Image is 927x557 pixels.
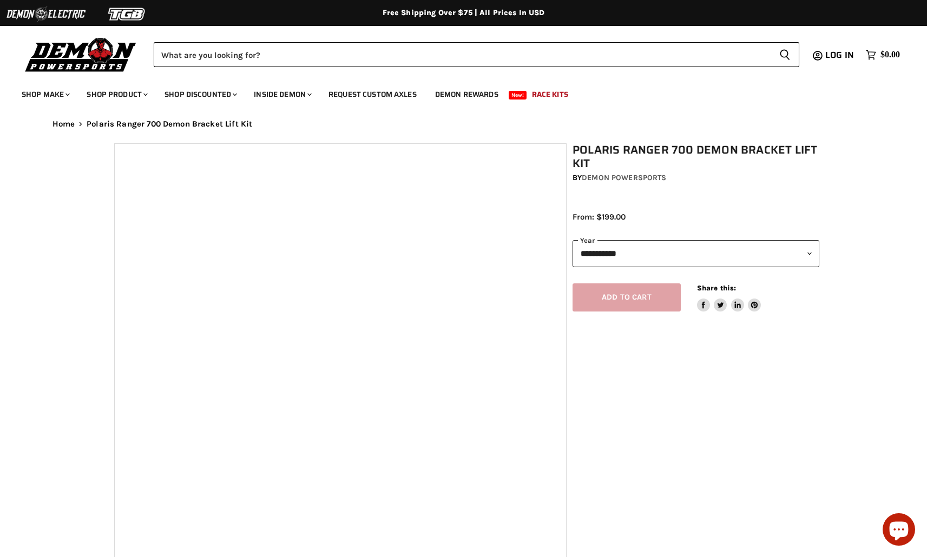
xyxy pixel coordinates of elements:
form: Product [154,42,799,67]
h1: Polaris Ranger 700 Demon Bracket Lift Kit [573,143,819,170]
a: $0.00 [860,47,905,63]
a: Shop Make [14,83,76,105]
inbox-online-store-chat: Shopify online store chat [879,513,918,548]
a: Race Kits [524,83,576,105]
span: Log in [825,48,854,62]
a: Home [52,120,75,129]
div: Free Shipping Over $75 | All Prices In USD [31,8,897,18]
img: Demon Powersports [22,35,140,74]
img: Demon Electric Logo 2 [5,4,87,24]
span: Share this: [697,284,736,292]
span: $0.00 [880,50,900,60]
a: Request Custom Axles [320,83,425,105]
input: Search [154,42,771,67]
nav: Breadcrumbs [31,120,897,129]
span: New! [509,91,527,100]
a: Shop Product [78,83,154,105]
a: Shop Discounted [156,83,244,105]
aside: Share this: [697,283,761,312]
div: by [573,172,819,184]
select: year [573,240,819,267]
a: Inside Demon [246,83,318,105]
button: Search [771,42,799,67]
a: Demon Powersports [582,173,666,182]
ul: Main menu [14,79,897,105]
span: Polaris Ranger 700 Demon Bracket Lift Kit [87,120,252,129]
a: Demon Rewards [427,83,507,105]
span: From: $199.00 [573,212,626,222]
img: TGB Logo 2 [87,4,168,24]
a: Log in [820,50,860,60]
